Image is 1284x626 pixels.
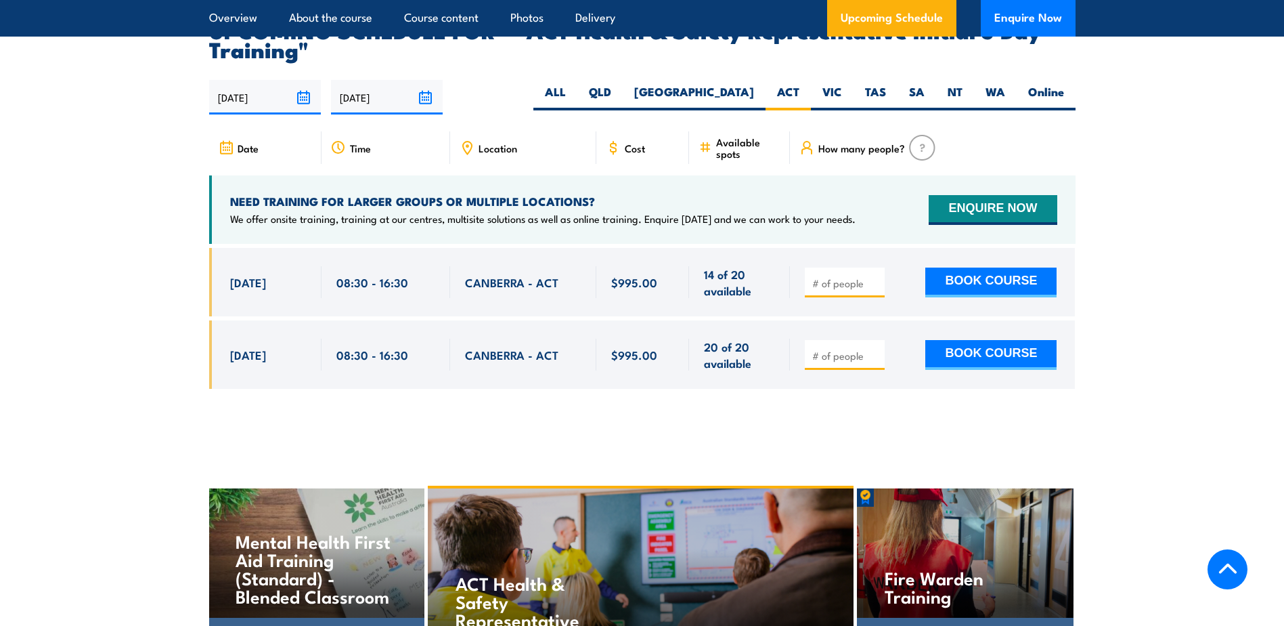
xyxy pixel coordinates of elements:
span: CANBERRA - ACT [465,347,558,362]
label: ACT [766,84,811,110]
input: # of people [812,349,880,362]
label: WA [974,84,1017,110]
span: 14 of 20 available [704,266,775,298]
label: TAS [854,84,898,110]
span: 20 of 20 available [704,339,775,371]
label: VIC [811,84,854,110]
span: $995.00 [611,274,657,290]
h2: UPCOMING SCHEDULE FOR - "ACT Health & Safety Representative Initial 5 Day Training" [209,20,1076,58]
label: ALL [533,84,577,110]
span: [DATE] [230,347,266,362]
label: Online [1017,84,1076,110]
input: From date [209,80,321,114]
button: BOOK COURSE [925,268,1057,297]
label: NT [936,84,974,110]
h4: Fire Warden Training [885,568,1045,605]
span: Cost [625,142,645,154]
input: # of people [812,276,880,290]
span: 08:30 - 16:30 [336,274,408,290]
p: We offer onsite training, training at our centres, multisite solutions as well as online training... [230,212,856,226]
span: 08:30 - 16:30 [336,347,408,362]
input: To date [331,80,443,114]
span: Available spots [716,136,780,159]
label: SA [898,84,936,110]
span: $995.00 [611,347,657,362]
label: QLD [577,84,623,110]
button: ENQUIRE NOW [929,195,1057,225]
span: How many people? [818,142,905,154]
label: [GEOGRAPHIC_DATA] [623,84,766,110]
span: [DATE] [230,274,266,290]
span: Date [238,142,259,154]
span: Location [479,142,517,154]
h4: NEED TRAINING FOR LARGER GROUPS OR MULTIPLE LOCATIONS? [230,194,856,209]
span: CANBERRA - ACT [465,274,558,290]
span: Time [350,142,371,154]
h4: Mental Health First Aid Training (Standard) - Blended Classroom [236,532,396,605]
button: BOOK COURSE [925,340,1057,370]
